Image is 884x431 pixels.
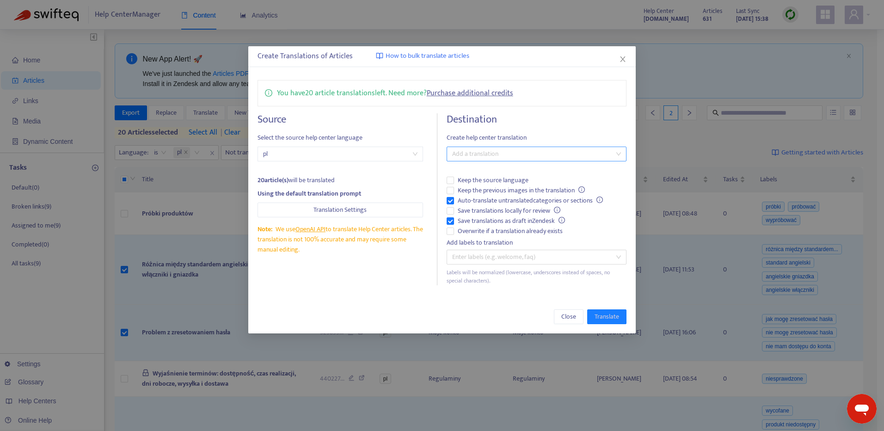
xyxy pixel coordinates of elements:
span: Save translations locally for review [454,206,564,216]
div: Add labels to translation [447,238,626,248]
span: Keep the previous images in the translation [454,185,589,196]
span: Create help center translation [447,133,626,143]
button: Close [554,309,583,324]
span: Save translations as draft in Zendesk [454,216,569,226]
span: Overwrite if a translation already exists [454,226,566,236]
span: Note: [258,224,272,234]
div: We use to translate Help Center articles. The translation is not 100% accurate and may require so... [258,224,424,255]
p: You have 20 article translations left. Need more? [277,87,513,99]
span: info-circle [596,197,603,203]
span: info-circle [559,217,565,223]
span: Keep the source language [454,175,532,185]
span: Select the source help center language [258,133,424,143]
button: Translate [587,309,626,324]
h4: Source [258,113,424,126]
span: pl [263,147,418,161]
span: close [619,55,626,63]
div: will be translated [258,175,424,185]
a: Purchase additional credits [427,87,513,99]
span: info-circle [265,87,272,97]
button: Translation Settings [258,203,424,217]
span: info-circle [578,186,585,193]
span: How to bulk translate articles [386,51,469,62]
div: Labels will be normalized (lowercase, underscores instead of spaces, no special characters). [447,268,626,286]
span: Auto-translate untranslated categories or sections [454,196,607,206]
span: Close [561,312,576,322]
div: Create Translations of Articles [258,51,627,62]
button: Close [618,54,628,64]
img: image-link [376,52,383,60]
iframe: Przycisk uruchamiania okna komunikatora, konwersacja w toku [847,394,877,424]
a: How to bulk translate articles [376,51,469,62]
span: Translation Settings [313,205,367,215]
strong: 20 article(s) [258,175,289,185]
a: OpenAI API [295,224,325,234]
span: info-circle [554,207,560,213]
div: Using the default translation prompt [258,189,424,199]
h4: Destination [447,113,626,126]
